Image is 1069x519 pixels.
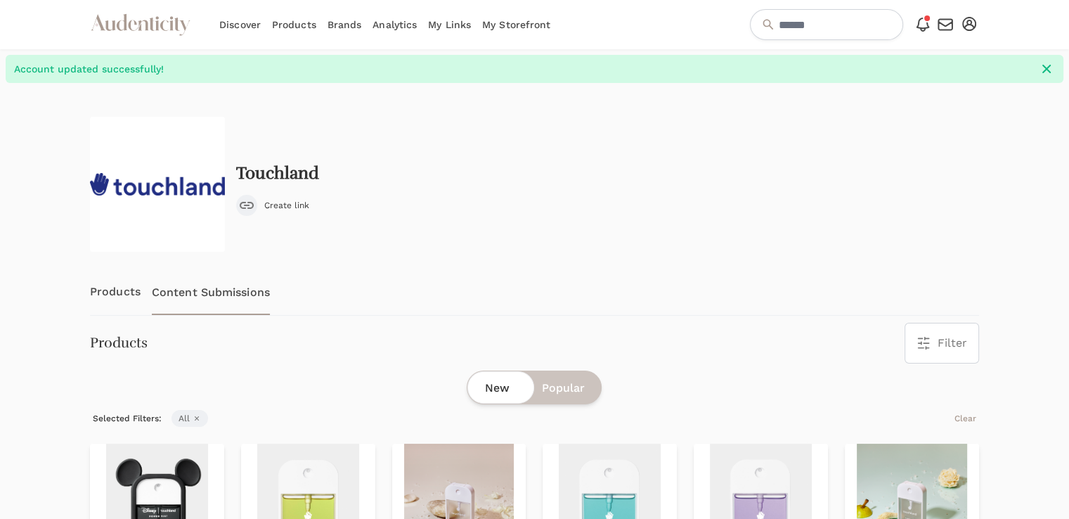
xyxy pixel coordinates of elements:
span: Selected Filters: [90,410,164,427]
button: Filter [905,323,978,363]
h2: Touchland [236,164,319,184]
span: Create link [264,200,309,211]
a: Content Submissions [152,269,270,315]
a: Products [90,269,141,315]
span: All [171,410,208,427]
span: Popular [541,380,584,397]
h3: Products [90,333,148,353]
button: Clear [952,410,979,427]
img: 637588e861ace04eef377fd3_touchland-p-800.png [90,117,225,252]
span: New [484,380,509,397]
span: Filter [938,335,967,352]
button: Create link [236,195,309,216]
span: Account updated successfully! [14,62,1031,76]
